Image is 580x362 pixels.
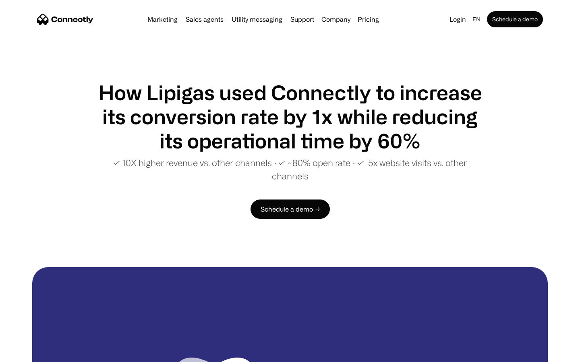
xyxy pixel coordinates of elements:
h1: How Lipigas used Connectly to increase its conversion rate by 1x while reducing its operational t... [97,80,483,153]
a: Pricing [354,16,382,23]
div: en [472,14,481,25]
p: ✓ 10X higher revenue vs. other channels ∙ ✓ ~80% open rate ∙ ✓ 5x website visits vs. other channels [97,156,483,183]
a: Support [287,16,317,23]
a: Sales agents [182,16,227,23]
div: Company [319,14,353,25]
a: Marketing [144,16,181,23]
div: Company [321,14,350,25]
a: home [37,13,93,25]
a: Login [446,14,469,25]
a: Schedule a demo [487,11,543,27]
a: Utility messaging [228,16,286,23]
div: en [469,14,485,25]
aside: Language selected: English [8,347,48,359]
ul: Language list [16,348,48,359]
a: Schedule a demo → [251,200,330,219]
